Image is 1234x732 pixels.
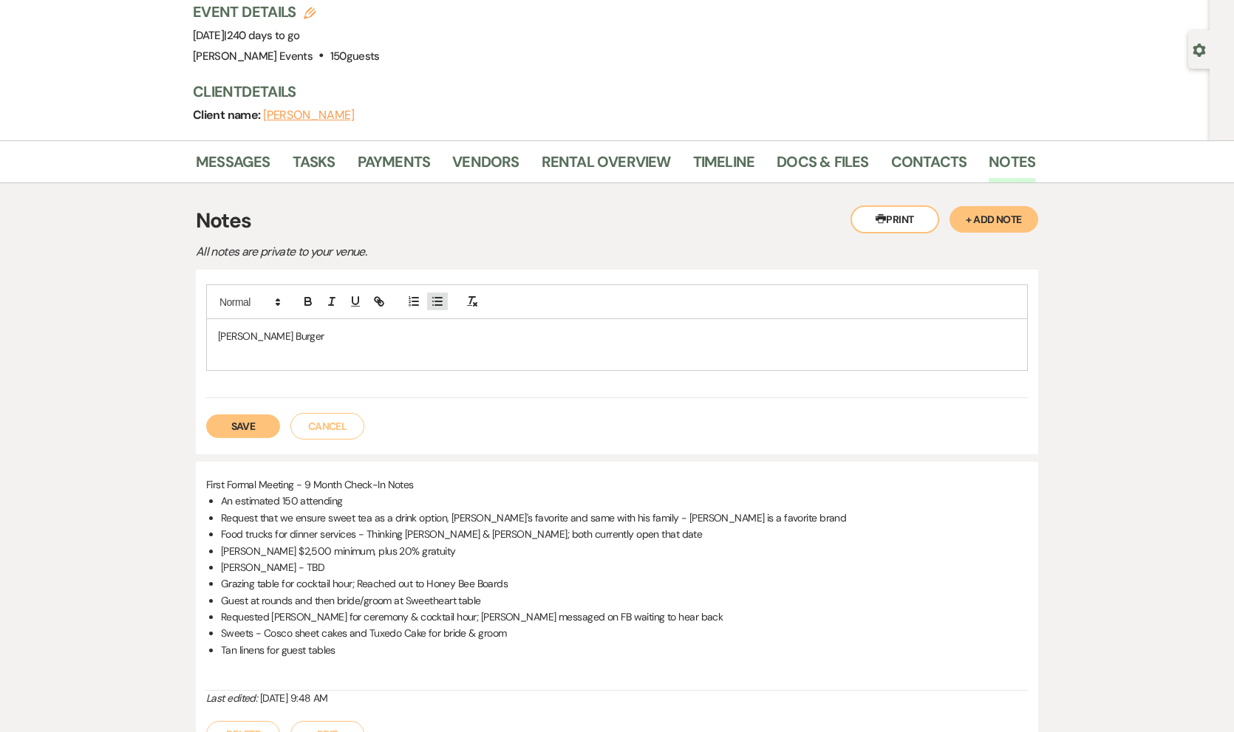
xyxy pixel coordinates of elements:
li: [PERSON_NAME] - TBD [221,559,1028,575]
span: Client name: [193,107,263,123]
li: Sweets - Cosco sheet cakes and Tuxedo Cake for bride & groom [221,625,1028,641]
li: Request that we ensure sweet tea as a drink option, [PERSON_NAME]'s favorite and same with his fa... [221,510,1028,526]
span: [PERSON_NAME] Events [193,49,313,64]
a: Rental Overview [542,150,671,182]
button: Print [850,205,939,233]
span: | [224,28,299,43]
a: Tasks [293,150,335,182]
li: Tan linens for guest tables [221,642,1028,658]
a: Docs & Files [777,150,868,182]
h3: Notes [196,205,1038,236]
button: Cancel [290,413,364,439]
li: Grazing table for cocktail hour; Reached out to Honey Bee Boards [221,575,1028,592]
span: 240 days to go [227,28,300,43]
li: An estimated 150 attending [221,493,1028,509]
a: Vendors [452,150,519,182]
a: Contacts [891,150,967,182]
li: Food trucks for dinner services - Thinking [PERSON_NAME] & [PERSON_NAME]; both currently open tha... [221,526,1028,542]
h3: Client Details [193,81,1020,102]
span: [DATE] [193,28,300,43]
p: First Formal Meeting - 9 Month Check-In Notes [206,476,1028,493]
button: + Add Note [950,206,1038,233]
div: [DATE] 9:48 AM [206,691,1028,706]
li: Guest at rounds and then bride/groom at Sweetheart table [221,592,1028,609]
p: All notes are private to your venue. [196,242,713,261]
button: Open lead details [1193,42,1206,56]
li: [PERSON_NAME] $2,500 minimum, plus 20% gratuity [221,543,1028,559]
button: Save [206,414,280,438]
span: 150 guests [330,49,380,64]
a: Payments [358,150,431,182]
i: Last edited: [206,691,257,705]
a: Messages [196,150,270,182]
button: [PERSON_NAME] [263,109,355,121]
a: Timeline [693,150,755,182]
a: Notes [989,150,1035,182]
p: [PERSON_NAME] Burger [218,328,1016,344]
h3: Event Details [193,1,380,22]
li: Requested [PERSON_NAME] for ceremony & cocktail hour; [PERSON_NAME] messaged on FB waiting to hea... [221,609,1028,625]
